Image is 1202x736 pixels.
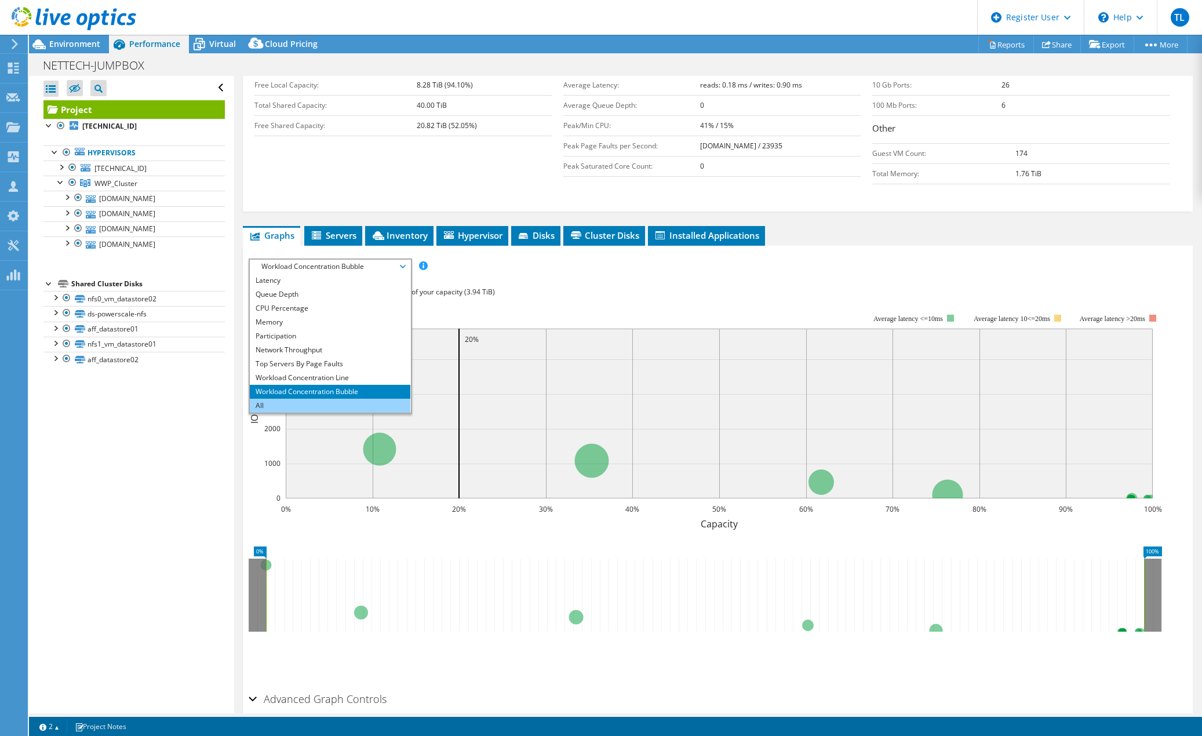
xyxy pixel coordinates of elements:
[43,221,225,236] a: [DOMAIN_NAME]
[1080,315,1145,323] text: Average latency >20ms
[250,371,410,385] li: Workload Concentration Line
[43,352,225,367] a: aff_datastore02
[256,260,405,274] span: Workload Concentration Bubble
[1001,100,1006,110] b: 6
[417,80,473,90] b: 8.28 TiB (94.10%)
[1001,80,1010,90] b: 26
[517,229,555,241] span: Disks
[250,385,410,399] li: Workload Concentration Bubble
[82,121,137,131] b: [TECHNICAL_ID]
[250,343,410,357] li: Network Throughput
[1015,148,1028,158] b: 174
[872,122,1170,137] h3: Other
[38,59,162,72] h1: NETTECH-JUMPBOX
[43,206,225,221] a: [DOMAIN_NAME]
[250,287,410,301] li: Queue Depth
[254,75,417,95] td: Free Local Capacity:
[330,287,495,297] span: 68% of IOPS falls on 20% of your capacity (3.94 TiB)
[563,115,700,136] td: Peak/Min CPU:
[1015,169,1041,178] b: 1.76 TiB
[264,424,281,433] text: 2000
[43,322,225,337] a: aff_datastore01
[276,493,281,503] text: 0
[71,277,225,291] div: Shared Cluster Disks
[43,176,225,191] a: WWP_Cluster
[1059,504,1073,514] text: 90%
[886,504,899,514] text: 70%
[700,141,782,151] b: [DOMAIN_NAME] / 23935
[31,719,67,734] a: 2
[539,504,553,514] text: 30%
[250,274,410,287] li: Latency
[700,121,734,130] b: 41% / 15%
[43,306,225,321] a: ds-powerscale-nfs
[43,337,225,352] a: nfs1_vm_datastore01
[978,35,1034,53] a: Reports
[43,119,225,134] a: [TECHNICAL_ID]
[625,504,639,514] text: 40%
[465,334,479,344] text: 20%
[265,38,318,49] span: Cloud Pricing
[254,95,417,115] td: Total Shared Capacity:
[872,163,1015,184] td: Total Memory:
[43,145,225,161] a: Hypervisors
[563,136,700,156] td: Peak Page Faults per Second:
[417,100,447,110] b: 40.00 TiB
[250,315,410,329] li: Memory
[94,163,147,173] span: [TECHNICAL_ID]
[452,504,466,514] text: 20%
[49,38,100,49] span: Environment
[974,315,1050,323] tspan: Average latency 10<=20ms
[254,115,417,136] td: Free Shared Capacity:
[563,75,700,95] td: Average Latency:
[43,191,225,206] a: [DOMAIN_NAME]
[94,178,137,188] span: WWP_Cluster
[129,38,180,49] span: Performance
[43,161,225,176] a: [TECHNICAL_ID]
[264,458,281,468] text: 1000
[250,399,410,413] li: All
[1098,12,1109,23] svg: \n
[701,518,738,530] text: Capacity
[250,329,410,343] li: Participation
[1171,8,1189,27] span: TL
[1134,35,1188,53] a: More
[972,504,986,514] text: 80%
[569,229,639,241] span: Cluster Disks
[873,315,943,323] tspan: Average latency <=10ms
[43,236,225,252] a: [DOMAIN_NAME]
[310,229,356,241] span: Servers
[250,301,410,315] li: CPU Percentage
[249,229,294,241] span: Graphs
[371,229,428,241] span: Inventory
[417,121,477,130] b: 20.82 TiB (52.05%)
[249,687,387,711] h2: Advanced Graph Controls
[1080,35,1134,53] a: Export
[872,75,1001,95] td: 10 Gb Ports:
[654,229,759,241] span: Installed Applications
[872,143,1015,163] td: Guest VM Count:
[43,100,225,119] a: Project
[43,291,225,306] a: nfs0_vm_datastore02
[1033,35,1081,53] a: Share
[712,504,726,514] text: 50%
[563,156,700,176] td: Peak Saturated Core Count:
[281,504,291,514] text: 0%
[209,38,236,49] span: Virtual
[872,95,1001,115] td: 100 Mb Ports:
[1144,504,1162,514] text: 100%
[250,357,410,371] li: Top Servers By Page Faults
[248,403,261,424] text: IOPS
[700,161,704,171] b: 0
[442,229,502,241] span: Hypervisor
[700,80,802,90] b: reads: 0.18 ms / writes: 0.90 ms
[799,504,813,514] text: 60%
[563,95,700,115] td: Average Queue Depth:
[366,504,380,514] text: 10%
[700,100,704,110] b: 0
[67,719,134,734] a: Project Notes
